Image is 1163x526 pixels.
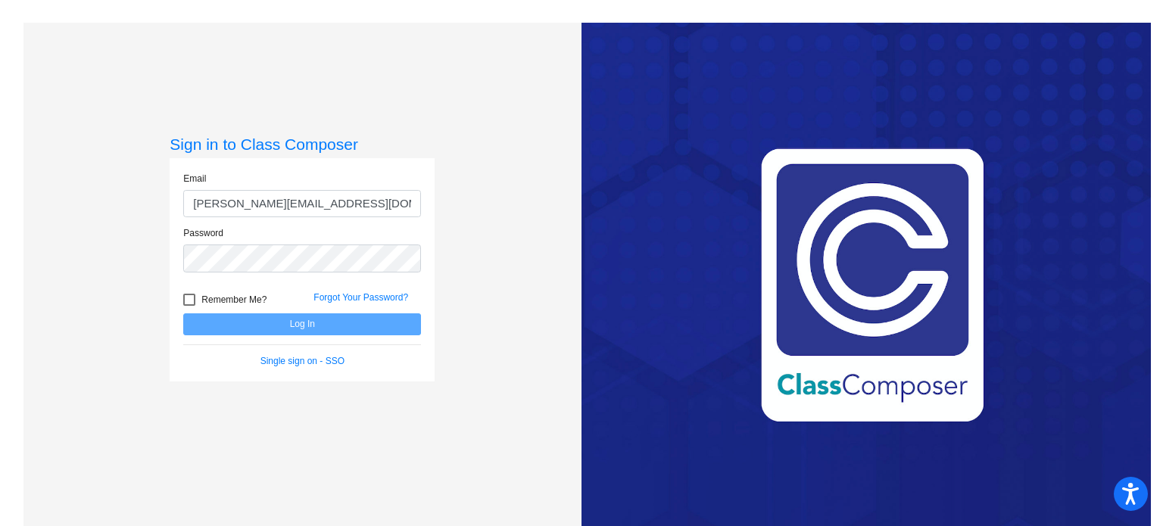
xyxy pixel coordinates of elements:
[170,135,435,154] h3: Sign in to Class Composer
[201,291,267,309] span: Remember Me?
[183,313,421,335] button: Log In
[260,356,345,366] a: Single sign on - SSO
[313,292,408,303] a: Forgot Your Password?
[183,226,223,240] label: Password
[183,172,206,185] label: Email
